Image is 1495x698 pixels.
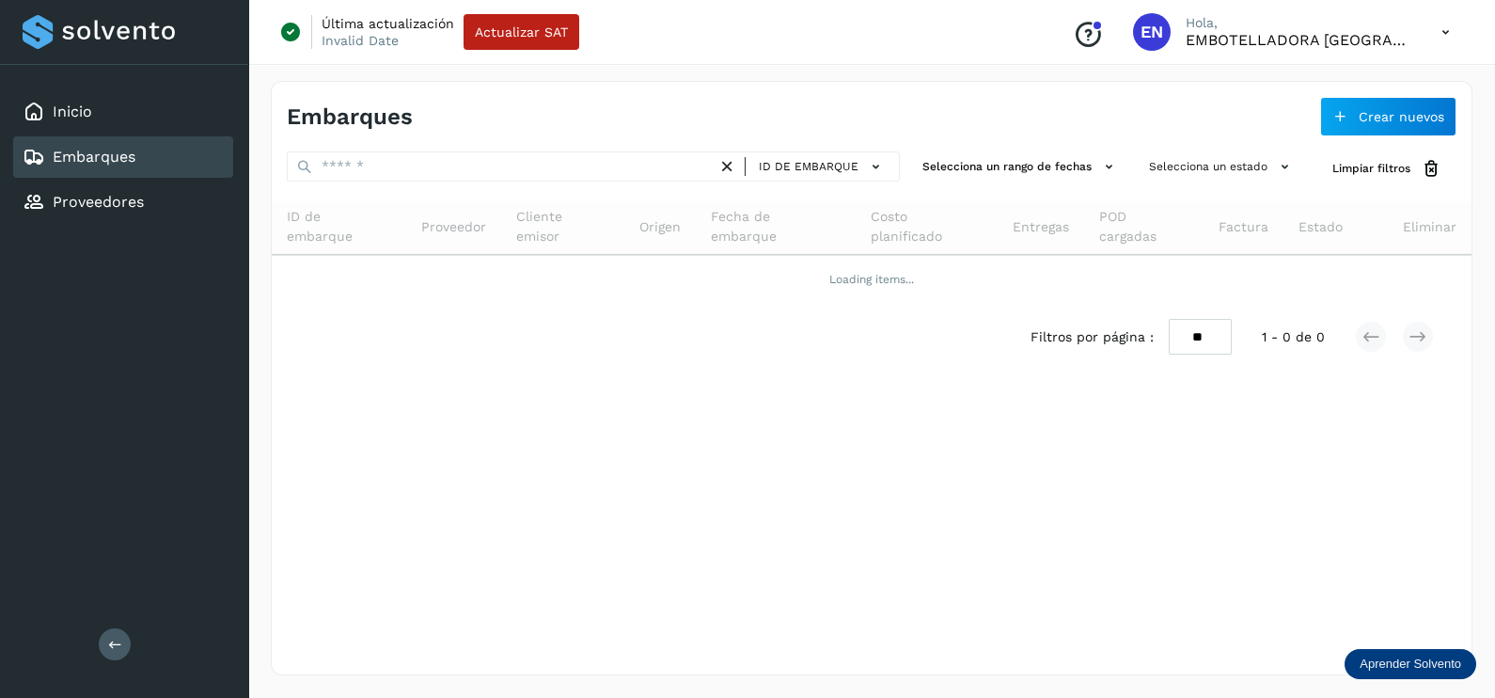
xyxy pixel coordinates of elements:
[1345,649,1476,679] div: Aprender Solvento
[871,207,984,246] span: Costo planificado
[711,207,840,246] span: Fecha de embarque
[759,158,858,175] span: ID de embarque
[639,217,681,237] span: Origen
[287,207,391,246] span: ID de embarque
[322,32,399,49] p: Invalid Date
[1031,327,1154,347] span: Filtros por página :
[1359,110,1444,123] span: Crear nuevos
[13,136,233,178] div: Embarques
[287,103,413,131] h4: Embarques
[1013,217,1069,237] span: Entregas
[1186,31,1411,49] p: EMBOTELLADORA NIAGARA DE MEXICO
[1317,151,1456,186] button: Limpiar filtros
[1332,160,1410,177] span: Limpiar filtros
[516,207,610,246] span: Cliente emisor
[1262,327,1325,347] span: 1 - 0 de 0
[475,25,568,39] span: Actualizar SAT
[1141,151,1302,182] button: Selecciona un estado
[464,14,579,50] button: Actualizar SAT
[1099,207,1188,246] span: POD cargadas
[322,15,454,32] p: Última actualización
[13,91,233,133] div: Inicio
[1186,15,1411,31] p: Hola,
[53,103,92,120] a: Inicio
[53,148,135,166] a: Embarques
[53,193,144,211] a: Proveedores
[1403,217,1456,237] span: Eliminar
[753,153,891,181] button: ID de embarque
[1360,657,1461,672] p: Aprender Solvento
[421,217,486,237] span: Proveedor
[272,255,1471,304] td: Loading items...
[1219,217,1268,237] span: Factura
[13,182,233,223] div: Proveedores
[915,151,1126,182] button: Selecciona un rango de fechas
[1320,97,1456,136] button: Crear nuevos
[1298,217,1343,237] span: Estado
